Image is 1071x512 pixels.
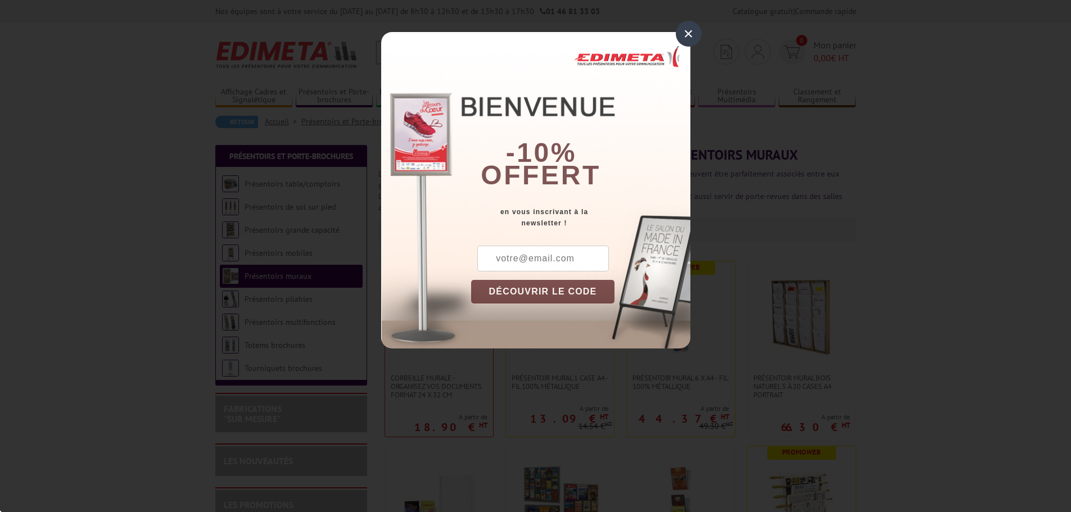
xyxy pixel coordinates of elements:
[506,138,577,167] b: -10%
[676,21,702,47] div: ×
[471,280,615,303] button: DÉCOUVRIR LE CODE
[471,206,690,229] div: en vous inscrivant à la newsletter !
[477,246,609,271] input: votre@email.com
[481,160,601,190] font: offert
